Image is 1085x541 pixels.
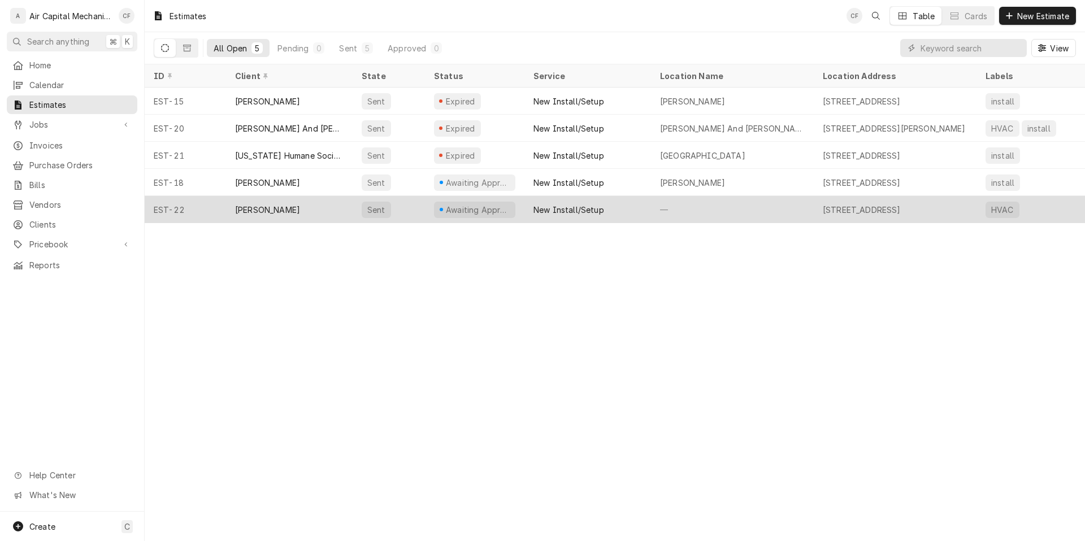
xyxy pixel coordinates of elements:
div: install [990,150,1015,162]
div: — [651,196,814,223]
span: Estimates [29,99,132,111]
span: New Estimate [1015,10,1071,22]
a: Purchase Orders [7,156,137,174]
span: Reports [29,259,132,271]
span: Pricebook [29,238,115,250]
span: Vendors [29,199,132,211]
div: [GEOGRAPHIC_DATA] [660,150,745,162]
div: A [10,8,26,24]
a: Reports [7,256,137,274]
a: Vendors [7,195,137,214]
span: View [1048,42,1071,54]
div: EST-15 [145,88,226,115]
div: Table [913,10,935,22]
div: Awaiting Approval [445,204,511,216]
a: Invoices [7,136,137,155]
button: Search anything⌘K [7,32,137,51]
div: EST-22 [145,196,226,223]
span: Purchase Orders [29,159,132,171]
div: [PERSON_NAME] [660,95,725,107]
div: 0 [433,42,440,54]
div: Charles Faure's Avatar [847,8,862,24]
span: C [124,521,130,533]
a: Estimates [7,95,137,114]
div: install [990,177,1015,189]
a: Calendar [7,76,137,94]
a: Clients [7,215,137,234]
div: Cards [965,10,987,22]
div: [PERSON_NAME] [235,204,300,216]
div: EST-21 [145,142,226,169]
a: Go to Help Center [7,466,137,485]
div: Expired [444,95,476,107]
div: [STREET_ADDRESS] [823,177,901,189]
div: [PERSON_NAME] [660,177,725,189]
div: Approved [388,42,426,54]
div: CF [847,8,862,24]
a: Go to Pricebook [7,235,137,254]
div: Sent [366,177,387,189]
div: Sent [366,95,387,107]
div: Awaiting Approval [445,177,511,189]
div: [STREET_ADDRESS] [823,95,901,107]
div: Sent [366,204,387,216]
div: HVAC [990,123,1015,134]
div: Pending [277,42,309,54]
div: HVAC [990,204,1015,216]
div: 5 [364,42,371,54]
div: [PERSON_NAME] And [PERSON_NAME] [235,123,344,134]
div: [US_STATE] Humane Society [235,150,344,162]
span: What's New [29,489,131,501]
span: Calendar [29,79,132,91]
div: install [990,95,1015,107]
div: Expired [444,123,476,134]
div: ID [154,70,215,82]
div: New Install/Setup [533,204,604,216]
button: View [1031,39,1076,57]
div: [STREET_ADDRESS] [823,204,901,216]
div: [STREET_ADDRESS] [823,150,901,162]
div: Air Capital Mechanical [29,10,112,22]
div: [STREET_ADDRESS][PERSON_NAME] [823,123,966,134]
div: Client [235,70,341,82]
a: Go to What's New [7,486,137,504]
button: New Estimate [999,7,1076,25]
div: EST-18 [145,169,226,196]
div: Sent [366,123,387,134]
div: All Open [214,42,247,54]
div: Expired [444,150,476,162]
input: Keyword search [921,39,1021,57]
span: Jobs [29,119,115,130]
div: New Install/Setup [533,123,604,134]
div: 5 [254,42,261,54]
span: Home [29,59,132,71]
span: ⌘ [109,36,117,47]
div: Sent [339,42,357,54]
div: [PERSON_NAME] [235,177,300,189]
span: Help Center [29,469,131,481]
div: [PERSON_NAME] And [PERSON_NAME] [660,123,805,134]
a: Bills [7,176,137,194]
div: [PERSON_NAME] [235,95,300,107]
div: Location Name [660,70,802,82]
div: Location Address [823,70,965,82]
div: New Install/Setup [533,177,604,189]
div: New Install/Setup [533,95,604,107]
div: CF [119,8,134,24]
div: install [1026,123,1052,134]
span: Invoices [29,139,132,151]
div: Sent [366,150,387,162]
span: Clients [29,219,132,230]
span: Search anything [27,36,89,47]
div: EST-20 [145,115,226,142]
span: K [125,36,130,47]
span: Bills [29,179,132,191]
div: New Install/Setup [533,150,604,162]
span: Create [29,522,55,531]
button: Open search [867,7,885,25]
div: Charles Faure's Avatar [119,8,134,24]
div: Service [533,70,640,82]
a: Go to Jobs [7,115,137,134]
div: 0 [315,42,322,54]
a: Home [7,56,137,75]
